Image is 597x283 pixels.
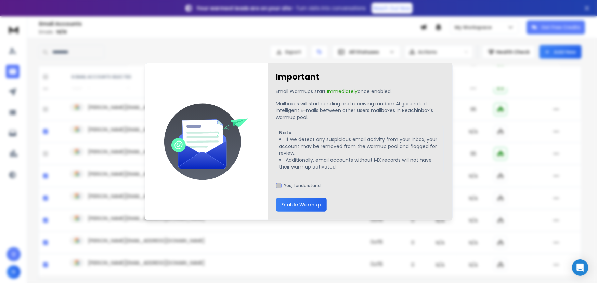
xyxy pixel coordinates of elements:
div: Open Intercom Messenger [572,259,588,276]
label: Yes, I understand [284,183,321,188]
li: Additionally, email accounts without MX records will not have their warmup activated. [279,157,441,170]
p: Note: [279,129,441,136]
p: Mailboxes will start sending and receiving random AI generated intelligent E-mails between other ... [276,100,444,121]
h1: Important [276,71,320,82]
button: Enable Warmup [276,198,327,212]
span: Immediately [327,88,358,95]
p: Email Warmups start once enabled. [276,88,392,95]
li: If we detect any suspicious email activity from your inbox, your account may be removed from the ... [279,136,441,157]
